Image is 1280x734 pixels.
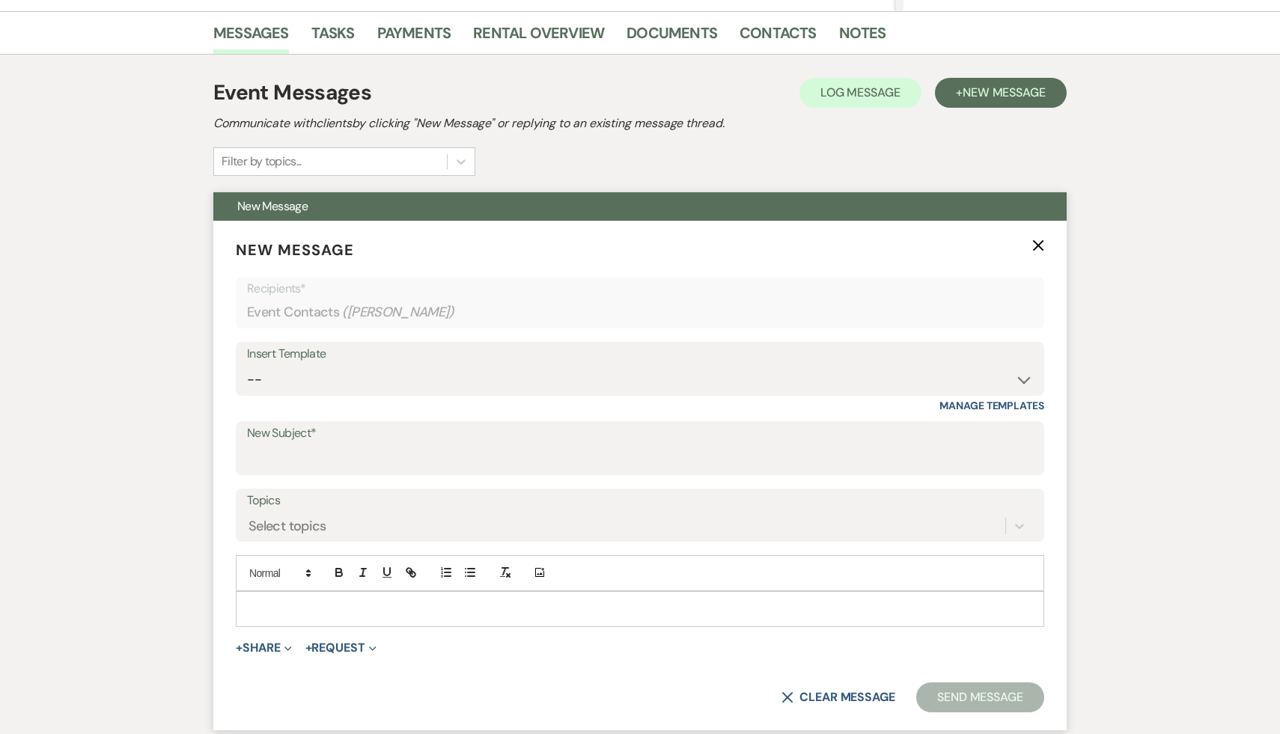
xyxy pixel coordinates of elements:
h2: Communicate with clients by clicking "New Message" or replying to an existing message thread. [213,114,1067,132]
a: Contacts [740,21,817,54]
button: Clear message [781,691,895,703]
span: Log Message [820,85,900,100]
button: Send Message [916,682,1044,712]
h1: Event Messages [213,77,371,108]
a: Documents [627,21,717,54]
span: New Message [963,85,1046,100]
button: +New Message [935,78,1067,108]
a: Messages [213,21,289,54]
button: Log Message [799,78,921,108]
label: New Subject* [247,423,1033,444]
p: Recipients* [247,279,1033,299]
a: Tasks [311,21,355,54]
a: Payments [377,21,451,54]
span: ( [PERSON_NAME] ) [342,302,454,322]
div: Filter by topics... [222,153,302,171]
span: New Message [236,240,354,260]
button: Share [236,642,292,654]
button: Request [305,642,377,654]
div: Event Contacts [247,298,1033,327]
span: + [236,642,243,654]
a: Notes [839,21,886,54]
div: Select topics [249,516,326,536]
span: New Message [237,198,308,214]
span: + [305,642,312,654]
label: Topics [247,490,1033,512]
a: Manage Templates [939,399,1044,412]
a: Rental Overview [473,21,604,54]
div: Insert Template [247,343,1033,365]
